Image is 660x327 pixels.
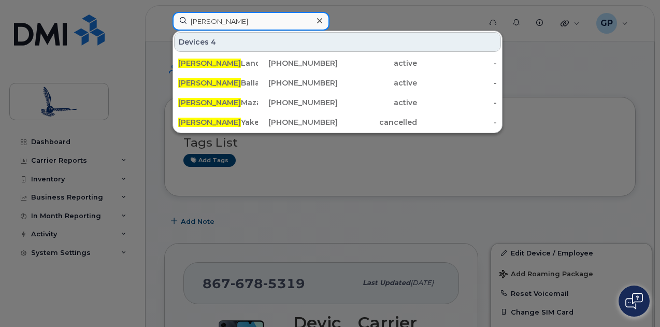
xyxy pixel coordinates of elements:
[178,98,241,107] span: [PERSON_NAME]
[417,97,497,108] div: -
[417,58,497,68] div: -
[258,58,338,68] div: [PHONE_NUMBER]
[174,54,501,73] a: [PERSON_NAME]Land[PHONE_NUMBER]active-
[625,293,643,309] img: Open chat
[178,59,241,68] span: [PERSON_NAME]
[417,78,497,88] div: -
[178,78,258,88] div: Ballas
[174,74,501,92] a: [PERSON_NAME]Ballas[PHONE_NUMBER]active-
[338,97,418,108] div: active
[338,78,418,88] div: active
[174,113,501,132] a: [PERSON_NAME]Yakeleya[PHONE_NUMBER]cancelled-
[258,78,338,88] div: [PHONE_NUMBER]
[178,118,241,127] span: [PERSON_NAME]
[178,58,258,68] div: Land
[178,78,241,88] span: [PERSON_NAME]
[338,58,418,68] div: active
[258,117,338,127] div: [PHONE_NUMBER]
[174,32,501,52] div: Devices
[338,117,418,127] div: cancelled
[178,117,258,127] div: Yakeleya
[417,117,497,127] div: -
[178,97,258,108] div: Mazan
[211,37,216,47] span: 4
[174,93,501,112] a: [PERSON_NAME]Mazan[PHONE_NUMBER]active-
[258,97,338,108] div: [PHONE_NUMBER]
